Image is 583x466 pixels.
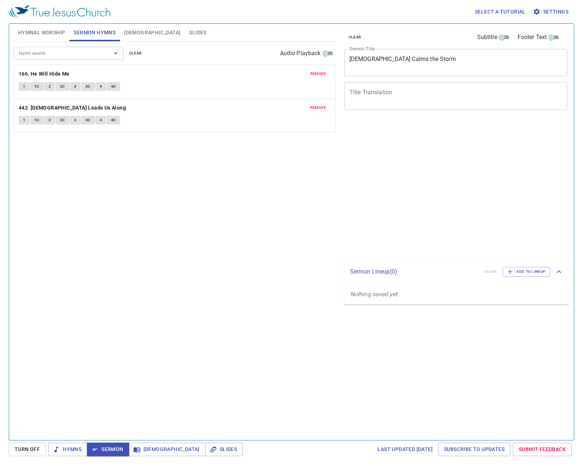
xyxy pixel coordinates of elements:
span: 1 [23,83,25,90]
i: Nothing saved yet [350,291,398,298]
button: 2 [44,116,55,125]
span: 4C [111,117,116,123]
span: Hymns [54,445,81,454]
span: Slides [211,445,237,454]
button: 1C [30,116,44,125]
button: 1C [30,82,44,91]
b: 442. [DEMOGRAPHIC_DATA] Leads Us Along [19,103,126,112]
button: 4C [107,116,120,125]
span: 4 [100,117,102,123]
span: Footer Text [518,33,547,42]
a: Last updated [DATE] [375,443,436,456]
button: 3 [70,116,81,125]
textarea: [DEMOGRAPHIC_DATA] Calms the Storm [349,56,563,69]
span: [DEMOGRAPHIC_DATA] [135,445,200,454]
button: 2C [55,116,69,125]
span: Audio Playback [280,49,321,58]
b: 166. He Will Hide Me [19,69,70,79]
span: 1C [34,117,39,123]
button: remove [306,103,331,112]
span: Settings [534,7,568,16]
span: 1C [34,83,39,90]
span: clear [129,50,142,57]
span: 3 [74,117,76,123]
div: Sermon Lineup(0)clearAdd to Lineup [344,260,569,284]
img: True Jesus Church [9,5,110,18]
p: Sermon Lineup ( 0 ) [350,267,479,276]
button: 3C [81,82,95,91]
button: 2C [55,82,69,91]
span: 2C [60,117,65,123]
iframe: from-child [341,117,524,257]
button: Select a tutorial [472,5,529,19]
span: 4C [111,83,116,90]
span: Turn Off [15,445,40,454]
span: Add to Lineup [507,268,545,275]
span: clear [349,34,361,41]
button: Settings [532,5,571,19]
span: 4 [100,83,102,90]
button: 2 [44,82,55,91]
button: Slides [205,443,243,456]
button: Sermon [87,443,129,456]
span: Select a tutorial [475,7,526,16]
a: Submit Feedback [513,443,572,456]
button: 166. He Will Hide Me [19,69,71,79]
span: Subtitle [477,33,497,42]
span: Slides [189,28,206,37]
span: 2C [60,83,65,90]
button: Hymns [48,443,87,456]
span: Subscribe to Updates [444,445,505,454]
span: remove [310,104,326,111]
button: 1 [19,116,30,125]
button: 3 [70,82,81,91]
button: remove [306,69,331,78]
span: 2 [49,83,51,90]
span: Submit Feedback [519,445,566,454]
span: 3C [85,117,91,123]
button: 3C [81,116,95,125]
button: clear [125,49,146,58]
button: [DEMOGRAPHIC_DATA] [129,443,206,456]
span: 3C [85,83,91,90]
button: 4 [95,82,106,91]
span: Sermon [93,445,123,454]
button: 4 [95,116,106,125]
span: 2 [49,117,51,123]
span: remove [310,70,326,77]
span: Sermon Hymns [74,28,115,37]
span: [DEMOGRAPHIC_DATA] [124,28,180,37]
button: Open [111,48,121,58]
span: Hymnal Worship [18,28,65,37]
button: 4C [107,82,120,91]
span: 1 [23,117,25,123]
a: Subscribe to Updates [438,443,510,456]
button: clear [344,33,366,42]
span: Last updated [DATE] [377,445,433,454]
button: 1 [19,82,30,91]
button: 442. [DEMOGRAPHIC_DATA] Leads Us Along [19,103,127,112]
button: Turn Off [9,443,46,456]
span: 3 [74,83,76,90]
button: Add to Lineup [503,267,550,276]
